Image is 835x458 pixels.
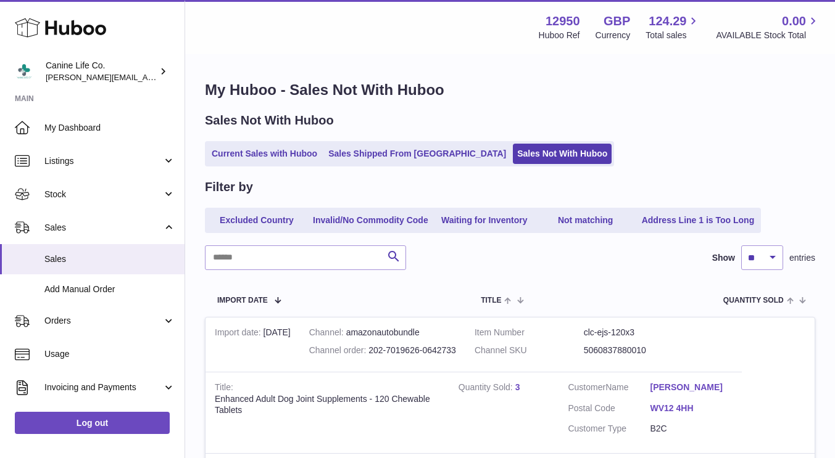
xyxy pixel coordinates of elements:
a: Not matching [536,210,635,231]
span: Invoicing and Payments [44,382,162,393]
a: 3 [515,382,520,392]
dt: Name [568,382,650,396]
a: Current Sales with Huboo [207,144,322,164]
div: Canine Life Co. [46,60,157,83]
dd: B2C [650,423,733,435]
div: amazonautobundle [309,327,456,338]
h2: Filter by [205,179,253,195]
span: Total sales [646,30,700,41]
span: Add Manual Order [44,284,175,295]
a: Sales Shipped From [GEOGRAPHIC_DATA] [324,144,510,164]
span: entries [789,252,815,264]
h1: My Huboo - Sales Not With Huboo [205,80,815,100]
span: My Dashboard [44,122,175,134]
strong: 12950 [546,13,580,30]
div: 202-7019626-0642733 [309,345,456,356]
dt: Item Number [475,327,584,338]
a: Log out [15,412,170,434]
h2: Sales Not With Huboo [205,112,334,129]
span: AVAILABLE Stock Total [716,30,820,41]
strong: Channel [309,327,346,340]
span: 124.29 [649,13,686,30]
span: Usage [44,348,175,360]
dd: clc-ejs-120x3 [584,327,693,338]
div: Currency [596,30,631,41]
a: Invalid/No Commodity Code [309,210,433,231]
span: 0.00 [782,13,806,30]
a: WV12 4HH [650,403,733,414]
a: Address Line 1 is Too Long [638,210,759,231]
a: Excluded Country [207,210,306,231]
strong: Import date [215,327,264,340]
span: Title [481,296,501,305]
strong: Quantity Sold [459,382,515,395]
strong: Title [215,382,233,395]
dt: Channel SKU [475,345,584,356]
a: [PERSON_NAME] [650,382,733,393]
div: Huboo Ref [539,30,580,41]
span: Stock [44,189,162,200]
a: Sales Not With Huboo [513,144,612,164]
span: Orders [44,315,162,327]
dd: 5060837880010 [584,345,693,356]
img: kevin@clsgltd.co.uk [15,62,33,81]
span: [PERSON_NAME][EMAIL_ADDRESS][DOMAIN_NAME] [46,72,247,82]
span: Quantity Sold [723,296,784,305]
a: Waiting for Inventory [435,210,534,231]
span: Sales [44,222,162,234]
dt: Customer Type [568,423,650,435]
dt: Postal Code [568,403,650,417]
td: [DATE] [206,317,300,372]
a: 0.00 AVAILABLE Stock Total [716,13,820,41]
label: Show [712,252,735,264]
strong: GBP [604,13,630,30]
span: Import date [217,296,268,305]
span: Customer [568,382,605,392]
strong: Channel order [309,345,369,358]
div: Enhanced Adult Dog Joint Supplements - 120 Chewable Tablets [215,393,440,417]
span: Sales [44,253,175,265]
span: Listings [44,155,162,167]
a: 124.29 Total sales [646,13,700,41]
